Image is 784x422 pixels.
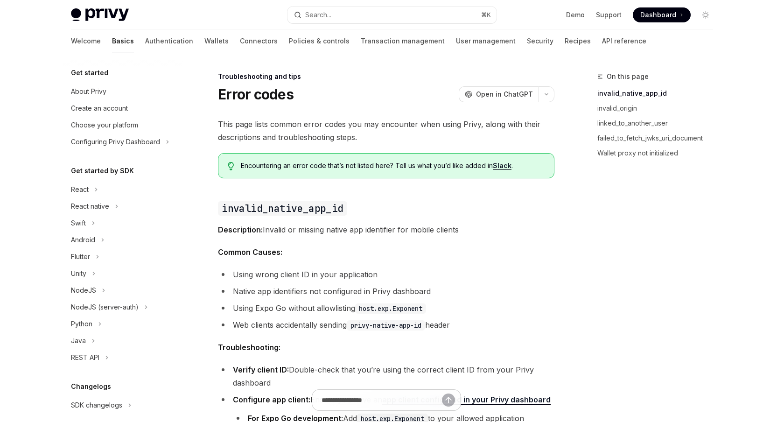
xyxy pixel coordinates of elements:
a: Transaction management [361,30,445,52]
div: Search... [305,9,331,21]
code: host.exp.Exponent [355,303,426,314]
a: Security [527,30,553,52]
a: Slack [493,162,511,170]
div: React native [71,201,109,212]
button: Toggle dark mode [698,7,713,22]
div: Choose your platform [71,120,138,131]
a: Welcome [71,30,101,52]
a: failed_to_fetch_jwks_uri_document [597,131,721,146]
span: This page lists common error codes you may encounter when using Privy, along with their descripti... [218,118,554,144]
a: Support [596,10,622,20]
div: Create an account [71,103,128,114]
div: Python [71,318,92,330]
a: Authentication [145,30,193,52]
a: Wallets [204,30,229,52]
code: privy-native-app-id [347,320,425,331]
strong: Description: [218,225,263,234]
li: Using wrong client ID in your application [218,268,554,281]
a: invalid_native_app_id [597,86,721,101]
a: Create an account [63,100,183,117]
span: On this page [607,71,649,82]
li: Double-check that you’re using the correct client ID from your Privy dashboard [218,363,554,389]
a: Recipes [565,30,591,52]
button: Search...⌘K [287,7,497,23]
span: ⌘ K [481,11,491,19]
a: Basics [112,30,134,52]
a: API reference [602,30,646,52]
div: Configuring Privy Dashboard [71,136,160,148]
div: React [71,184,89,195]
strong: Verify client ID: [233,365,289,374]
div: Unity [71,268,86,279]
a: Choose your platform [63,117,183,134]
h1: Error codes [218,86,294,103]
li: Web clients accidentally sending header [218,318,554,331]
a: Wallet proxy not initialized [597,146,721,161]
a: Dashboard [633,7,691,22]
a: linked_to_another_user [597,116,721,131]
div: About Privy [71,86,106,97]
li: Native app identifiers not configured in Privy dashboard [218,285,554,298]
div: REST API [71,352,99,363]
div: NodeJS [71,285,96,296]
h5: Get started [71,67,108,78]
div: Flutter [71,251,90,262]
h5: Get started by SDK [71,165,134,176]
a: Policies & controls [289,30,350,52]
button: Send message [442,394,455,407]
button: Open in ChatGPT [459,86,539,102]
div: SDK changelogs [71,400,122,411]
span: Open in ChatGPT [476,90,533,99]
span: Invalid or missing native app identifier for mobile clients [218,223,554,236]
a: About Privy [63,83,183,100]
div: Troubleshooting and tips [218,72,554,81]
code: invalid_native_app_id [218,201,347,216]
strong: Troubleshooting: [218,343,280,352]
span: Dashboard [640,10,676,20]
a: Demo [566,10,585,20]
a: invalid_origin [597,101,721,116]
strong: Common Causes: [218,247,282,257]
svg: Tip [228,162,234,170]
a: Connectors [240,30,278,52]
div: Swift [71,218,86,229]
img: light logo [71,8,129,21]
span: Encountering an error code that’s not listed here? Tell us what you’d like added in . [241,161,545,170]
a: User management [456,30,516,52]
div: Android [71,234,95,246]
div: NodeJS (server-auth) [71,302,139,313]
h5: Changelogs [71,381,111,392]
li: Using Expo Go without allowlisting [218,302,554,315]
div: Java [71,335,86,346]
